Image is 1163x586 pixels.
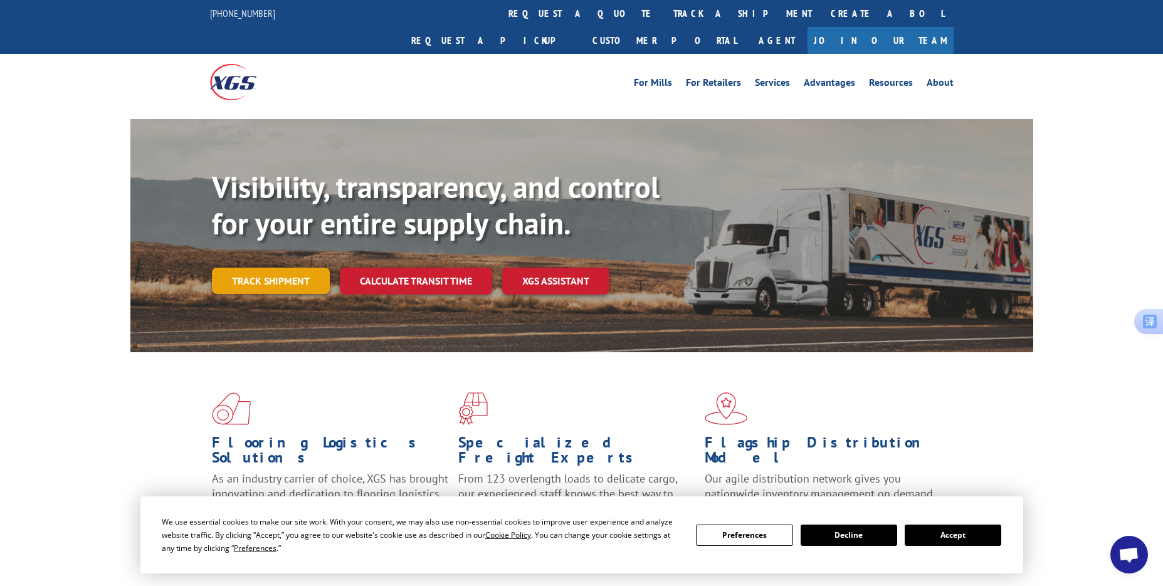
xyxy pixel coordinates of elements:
[212,471,448,516] span: As an industry carrier of choice, XGS has brought innovation and dedication to flooring logistics...
[458,471,695,527] p: From 123 overlength loads to delicate cargo, our experienced staff knows the best way to move you...
[696,525,792,546] button: Preferences
[705,471,935,501] span: Our agile distribution network gives you nationwide inventory management on demand.
[927,78,954,92] a: About
[502,268,609,295] a: XGS ASSISTANT
[808,27,954,54] a: Join Our Team
[212,167,660,243] b: Visibility, transparency, and control for your entire supply chain.
[485,530,531,540] span: Cookie Policy
[705,435,942,471] h1: Flagship Distribution Model
[746,27,808,54] a: Agent
[212,435,449,471] h1: Flooring Logistics Solutions
[804,78,855,92] a: Advantages
[583,27,746,54] a: Customer Portal
[234,543,276,553] span: Preferences
[755,78,790,92] a: Services
[402,27,583,54] a: Request a pickup
[905,525,1001,546] button: Accept
[705,392,748,425] img: xgs-icon-flagship-distribution-model-red
[212,268,330,294] a: Track shipment
[458,392,488,425] img: xgs-icon-focused-on-flooring-red
[162,515,681,555] div: We use essential cookies to make our site work. With your consent, we may also use non-essential ...
[686,78,741,92] a: For Retailers
[1110,536,1148,573] a: Open chat
[340,268,492,295] a: Calculate transit time
[869,78,913,92] a: Resources
[458,435,695,471] h1: Specialized Freight Experts
[801,525,897,546] button: Decline
[634,78,672,92] a: For Mills
[140,496,1023,573] div: Cookie Consent Prompt
[210,7,275,19] a: [PHONE_NUMBER]
[212,392,251,425] img: xgs-icon-total-supply-chain-intelligence-red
